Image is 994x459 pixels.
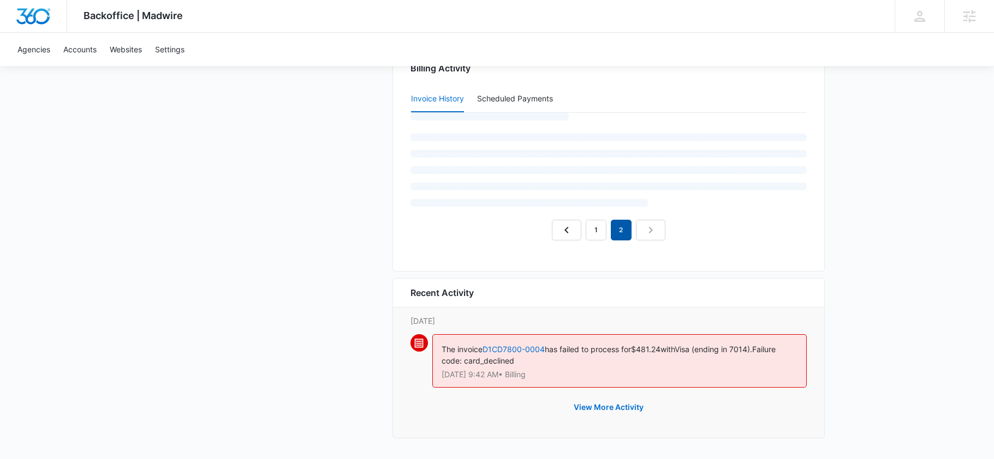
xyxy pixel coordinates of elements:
span: The invoice [442,345,483,354]
a: Agencies [11,33,57,66]
a: Settings [148,33,191,66]
a: Page 1 [586,220,606,240]
a: Previous Page [552,220,581,240]
p: [DATE] [410,315,807,327]
button: View More Activity [563,394,654,420]
div: Scheduled Payments [477,95,557,102]
span: Backoffice | Madwire [84,10,183,21]
button: Invoice History [411,86,464,112]
a: D1CD7800-0004 [483,345,545,354]
p: [DATE] 9:42 AM • Billing [442,371,797,378]
span: $481.24 [631,345,660,354]
nav: Pagination [552,220,665,240]
h6: Recent Activity [410,286,474,299]
a: Websites [103,33,148,66]
em: 2 [611,220,632,240]
a: Accounts [57,33,103,66]
h3: Billing Activity [410,62,807,75]
span: with [660,345,675,354]
span: Visa (ending in 7014). [675,345,752,354]
span: has failed to process for [545,345,631,354]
